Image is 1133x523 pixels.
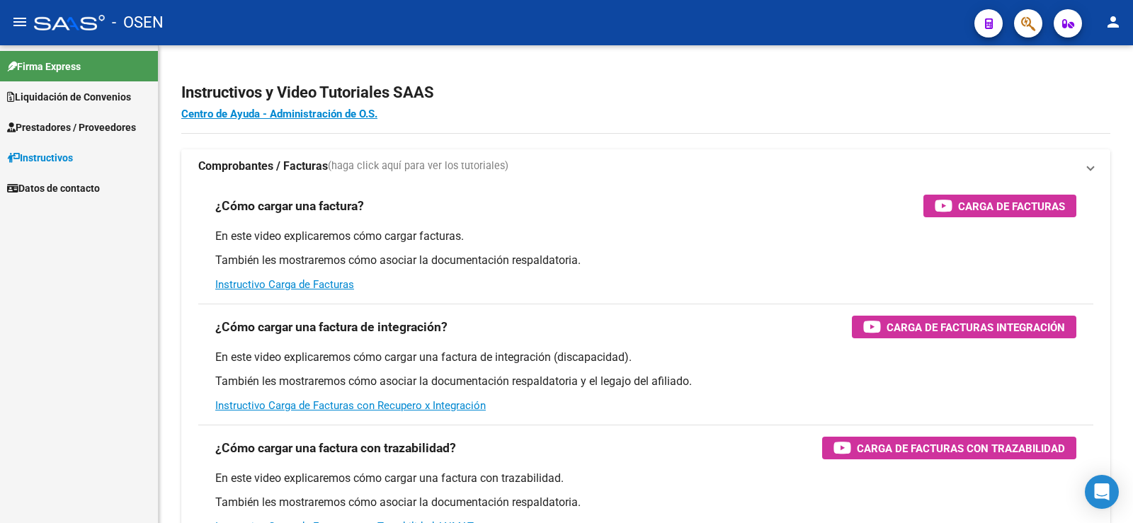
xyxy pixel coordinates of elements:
button: Carga de Facturas [923,195,1076,217]
p: En este video explicaremos cómo cargar facturas. [215,229,1076,244]
p: En este video explicaremos cómo cargar una factura de integración (discapacidad). [215,350,1076,365]
h3: ¿Cómo cargar una factura con trazabilidad? [215,438,456,458]
h2: Instructivos y Video Tutoriales SAAS [181,79,1110,106]
span: Carga de Facturas Integración [887,318,1065,336]
mat-expansion-panel-header: Comprobantes / Facturas(haga click aquí para ver los tutoriales) [181,149,1110,183]
span: Datos de contacto [7,180,100,196]
span: Firma Express [7,59,81,74]
h3: ¿Cómo cargar una factura? [215,196,364,216]
p: También les mostraremos cómo asociar la documentación respaldatoria y el legajo del afiliado. [215,374,1076,389]
a: Centro de Ayuda - Administración de O.S. [181,108,377,120]
mat-icon: menu [11,13,28,30]
span: Instructivos [7,150,73,166]
span: Carga de Facturas [958,197,1065,215]
a: Instructivo Carga de Facturas [215,278,354,291]
p: También les mostraremos cómo asociar la documentación respaldatoria. [215,495,1076,510]
span: - OSEN [112,7,164,38]
span: Prestadores / Proveedores [7,120,136,135]
span: Liquidación de Convenios [7,89,131,105]
strong: Comprobantes / Facturas [198,159,328,174]
div: Open Intercom Messenger [1085,475,1119,509]
a: Instructivo Carga de Facturas con Recupero x Integración [215,399,486,412]
button: Carga de Facturas con Trazabilidad [822,437,1076,459]
p: En este video explicaremos cómo cargar una factura con trazabilidad. [215,471,1076,486]
button: Carga de Facturas Integración [852,316,1076,338]
span: Carga de Facturas con Trazabilidad [857,439,1065,457]
span: (haga click aquí para ver los tutoriales) [328,159,508,174]
mat-icon: person [1105,13,1122,30]
h3: ¿Cómo cargar una factura de integración? [215,317,448,337]
p: También les mostraremos cómo asociar la documentación respaldatoria. [215,253,1076,268]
